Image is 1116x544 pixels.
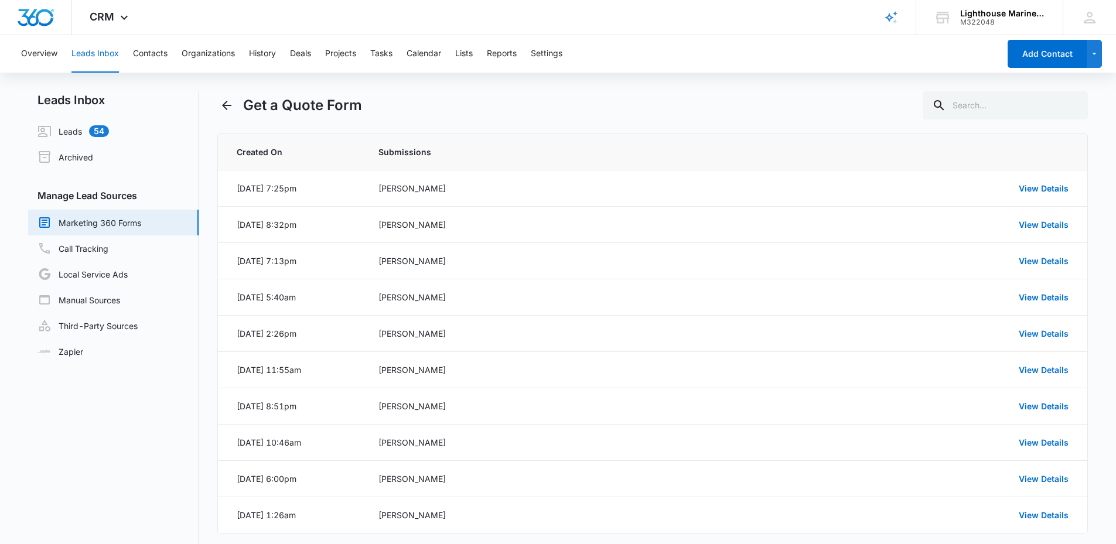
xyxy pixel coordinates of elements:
button: Tasks [370,35,393,73]
div: [PERSON_NAME] [378,473,738,485]
button: Lists [455,35,473,73]
button: Overview [21,35,57,73]
h1: Get a Quote Form [243,95,362,116]
span: CRM [90,11,114,23]
div: [PERSON_NAME] [378,400,738,412]
div: [PERSON_NAME] [378,364,738,376]
a: View Details [1019,510,1069,520]
button: Settings [531,35,562,73]
div: [DATE] 7:25pm [237,182,296,194]
span: Created On [237,146,350,158]
button: Reports [487,35,517,73]
div: account id [960,18,1046,26]
button: Contacts [133,35,168,73]
a: View Details [1019,365,1069,375]
div: [PERSON_NAME] [378,218,738,231]
a: View Details [1019,183,1069,193]
div: [DATE] 2:26pm [237,327,296,340]
a: Zapier [37,345,83,358]
div: [PERSON_NAME] [378,327,738,340]
a: View Details [1019,256,1069,266]
div: [PERSON_NAME] [378,291,738,303]
div: [PERSON_NAME] [378,255,738,267]
div: [PERSON_NAME] [378,509,738,521]
a: Marketing 360 Forms [37,215,141,230]
div: [DATE] 7:13pm [237,255,296,267]
button: Projects [325,35,356,73]
button: Leads Inbox [71,35,119,73]
a: Manual Sources [37,293,120,307]
h2: Leads Inbox [28,91,199,109]
button: History [249,35,276,73]
div: account name [960,9,1046,18]
a: Leads54 [37,124,109,138]
button: Deals [290,35,311,73]
a: View Details [1019,437,1069,447]
a: View Details [1019,292,1069,302]
button: Add Contact [1008,40,1087,68]
div: [DATE] 10:46am [237,436,301,449]
div: [DATE] 8:32pm [237,218,296,231]
div: [DATE] 11:55am [237,364,301,376]
div: [DATE] 1:26am [237,509,296,521]
a: View Details [1019,329,1069,338]
h3: Manage Lead Sources [28,189,199,203]
span: Submissions [378,146,738,158]
a: View Details [1019,401,1069,411]
input: Search... [923,91,1088,119]
div: [DATE] 8:51pm [237,400,296,412]
a: Call Tracking [37,241,108,255]
button: Back [217,96,236,115]
div: [DATE] 6:00pm [237,473,296,485]
a: Local Service Ads [37,267,128,281]
a: Archived [37,150,93,164]
a: View Details [1019,474,1069,484]
button: Organizations [182,35,235,73]
div: [PERSON_NAME] [378,436,738,449]
button: Calendar [407,35,441,73]
a: View Details [1019,220,1069,230]
div: [DATE] 5:40am [237,291,296,303]
a: Third-Party Sources [37,319,138,333]
div: [PERSON_NAME] [378,182,738,194]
